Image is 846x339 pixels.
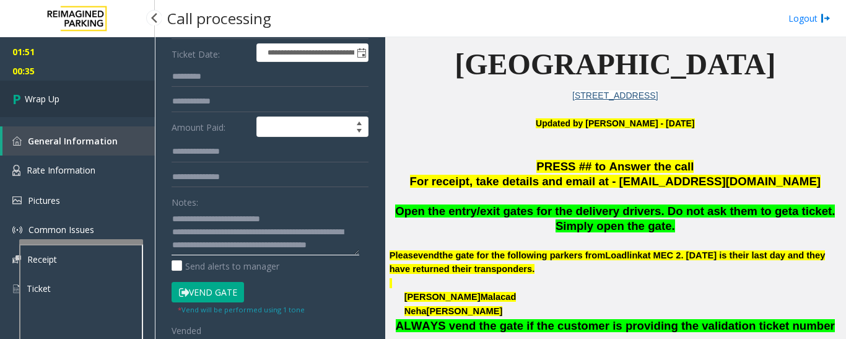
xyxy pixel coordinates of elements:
span: [GEOGRAPHIC_DATA] [455,48,775,81]
label: Amount Paid: [168,117,253,138]
span: Neha [404,306,427,316]
h3: Call processing [161,3,277,33]
button: Vend Gate [172,282,244,303]
span: Rate Information [27,164,95,176]
span: General Information [28,135,118,147]
span: the gate for the following parkers from [439,250,605,260]
label: Notes: [172,192,198,209]
img: 'icon' [12,283,20,294]
b: Updated by [PERSON_NAME] - [DATE] [536,118,694,128]
a: [STREET_ADDRESS] [572,90,658,100]
span: [PERSON_NAME] [427,306,503,317]
label: Ticket Date: [168,43,253,62]
span: Common Issues [28,224,94,236]
span: Pictures [28,195,60,206]
img: 'icon' [12,255,21,263]
span: Toggle popup [354,44,368,61]
span: Decrease value [351,127,368,137]
span: Increase value [351,117,368,127]
a: Logout [788,12,831,25]
span: For receipt, take details and email at - [EMAIL_ADDRESS][DOMAIN_NAME] [410,175,821,188]
img: logout [821,12,831,25]
span: Loadlink [605,250,642,261]
span: Please [390,250,418,260]
span: vend [418,250,439,261]
img: 'icon' [12,196,22,205]
img: 'icon' [12,225,22,235]
span: Malacad [481,292,517,302]
span: Vended [172,325,201,337]
span: [PERSON_NAME] [404,292,481,302]
img: 'icon' [12,136,22,146]
span: Wrap Up [25,92,59,105]
a: General Information [2,126,155,156]
span: ALWAYS vend the gate if the customer is providing the validation ticket number [396,319,835,332]
span: PRESS ## to Answer the call [536,160,694,173]
label: Send alerts to manager [172,260,279,273]
img: 'icon' [12,165,20,176]
small: Vend will be performed using 1 tone [178,305,305,314]
span: Open the entry/exit gates for the delivery drivers. Do not ask them to get [395,205,792,218]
